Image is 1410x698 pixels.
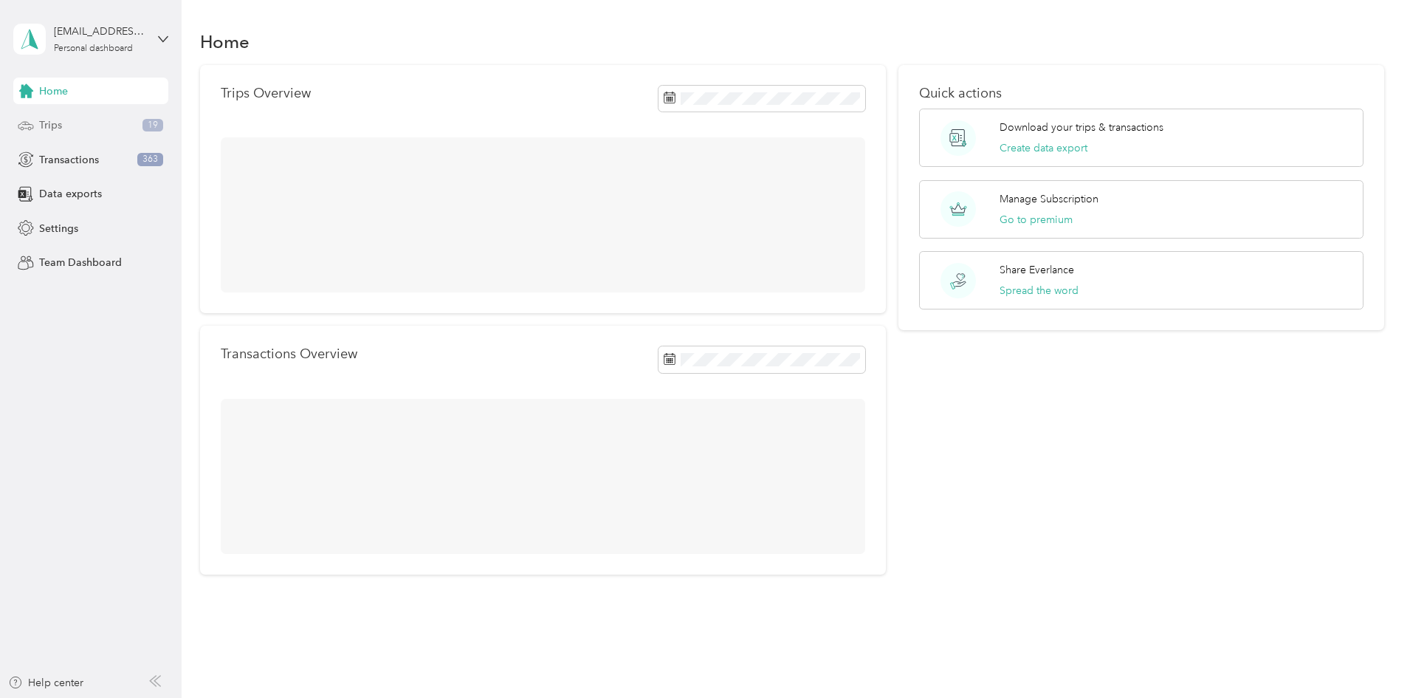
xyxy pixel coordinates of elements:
span: Data exports [39,186,102,202]
span: Home [39,83,68,99]
div: [EMAIL_ADDRESS][DOMAIN_NAME] [54,24,146,39]
span: 19 [142,119,163,132]
p: Manage Subscription [1000,191,1098,207]
p: Trips Overview [221,86,311,101]
p: Transactions Overview [221,346,357,362]
p: Share Everlance [1000,262,1074,278]
span: Trips [39,117,62,133]
span: Transactions [39,152,99,168]
button: Help center [8,675,83,691]
span: Team Dashboard [39,255,122,270]
button: Spread the word [1000,283,1079,298]
span: 363 [137,153,163,166]
p: Download your trips & transactions [1000,120,1163,135]
button: Go to premium [1000,212,1073,227]
div: Personal dashboard [54,44,133,53]
iframe: Everlance-gr Chat Button Frame [1327,615,1410,698]
p: Quick actions [919,86,1363,101]
button: Create data export [1000,140,1087,156]
h1: Home [200,34,250,49]
span: Settings [39,221,78,236]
